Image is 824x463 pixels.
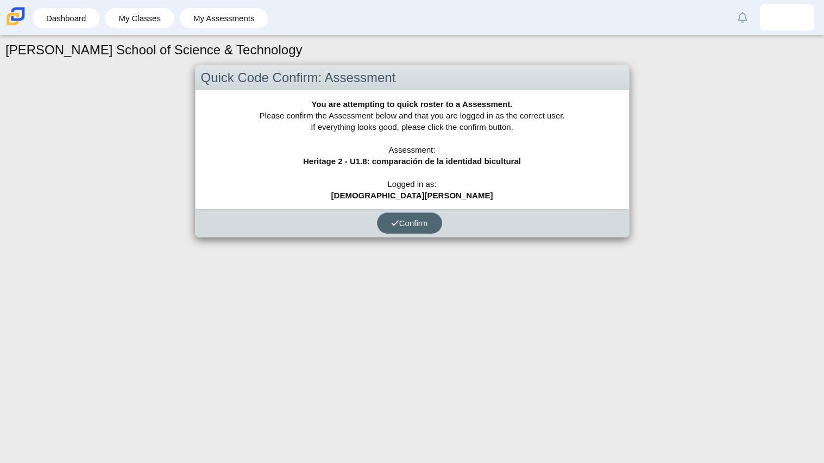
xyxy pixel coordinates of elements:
[110,8,169,28] a: My Classes
[391,218,428,228] span: Confirm
[196,65,629,91] div: Quick Code Confirm: Assessment
[196,90,629,209] div: Please confirm the Assessment below and that you are logged in as the correct user. If everything...
[731,5,754,29] a: Alerts
[5,41,303,59] h1: [PERSON_NAME] School of Science & Technology
[303,157,521,166] b: Heritage 2 - U1.8: comparación de la identidad bicultural
[778,9,796,26] img: dulce.gutierrezval.DNUES9
[760,4,814,30] a: dulce.gutierrezval.DNUES9
[377,212,442,234] button: Confirm
[185,8,263,28] a: My Assessments
[331,191,493,200] b: [DEMOGRAPHIC_DATA][PERSON_NAME]
[311,99,512,109] b: You are attempting to quick roster to a Assessment.
[38,8,94,28] a: Dashboard
[4,5,27,28] img: Carmen School of Science & Technology
[4,20,27,29] a: Carmen School of Science & Technology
